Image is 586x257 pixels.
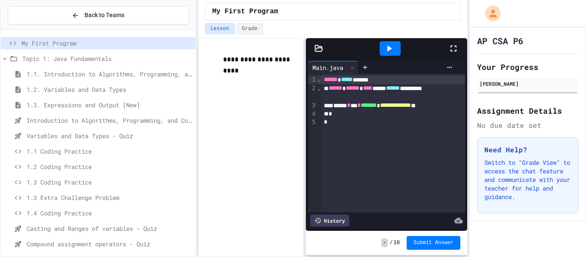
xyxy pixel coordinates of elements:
[205,23,235,34] button: Lesson
[27,85,192,94] span: 1.2. Variables and Data Types
[22,54,192,63] span: Topic 1: Java Fundamentals
[477,61,578,73] h2: Your Progress
[27,162,192,171] span: 1.2 Coding Practice
[484,158,571,201] p: Switch to "Grade View" to access the chat feature and communicate with your teacher for help and ...
[308,118,317,127] div: 5
[27,193,192,202] span: 1.3 Extra Challenge Problem
[27,239,192,248] span: Compound assignment operators - Quiz
[308,61,358,74] div: Main.java
[310,215,349,227] div: History
[27,147,192,156] span: 1.1 Coding Practice
[414,239,454,246] span: Submit Answer
[390,239,393,246] span: /
[27,116,192,125] span: Introduction to Algorithms, Programming, and Compilers
[308,76,317,84] div: 1
[484,145,571,155] h3: Need Help?
[477,120,578,130] div: No due date set
[236,23,263,34] button: Grade
[27,178,192,187] span: 1.3 Coding Practice
[27,131,192,140] span: Variables and Data Types - Quiz
[308,110,317,118] div: 4
[393,239,399,246] span: 10
[308,63,347,72] div: Main.java
[8,6,189,24] button: Back to Teams
[480,80,576,88] div: [PERSON_NAME]
[27,224,192,233] span: Casting and Ranges of variables - Quiz
[212,6,278,17] span: My First Program
[27,209,192,218] span: 1.4 Coding Practice
[317,85,321,91] span: Fold line
[317,76,321,83] span: Fold line
[21,39,192,48] span: My First Program
[477,35,523,47] h1: AP CSA P6
[27,100,192,109] span: 1.3. Expressions and Output [New]
[477,105,578,117] h2: Assignment Details
[381,239,388,247] span: -
[27,70,192,79] span: 1.1. Introduction to Algorithms, Programming, and Compilers
[308,84,317,101] div: 2
[308,101,317,110] div: 3
[476,3,503,23] div: My Account
[85,11,124,20] span: Back to Teams
[407,236,461,250] button: Submit Answer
